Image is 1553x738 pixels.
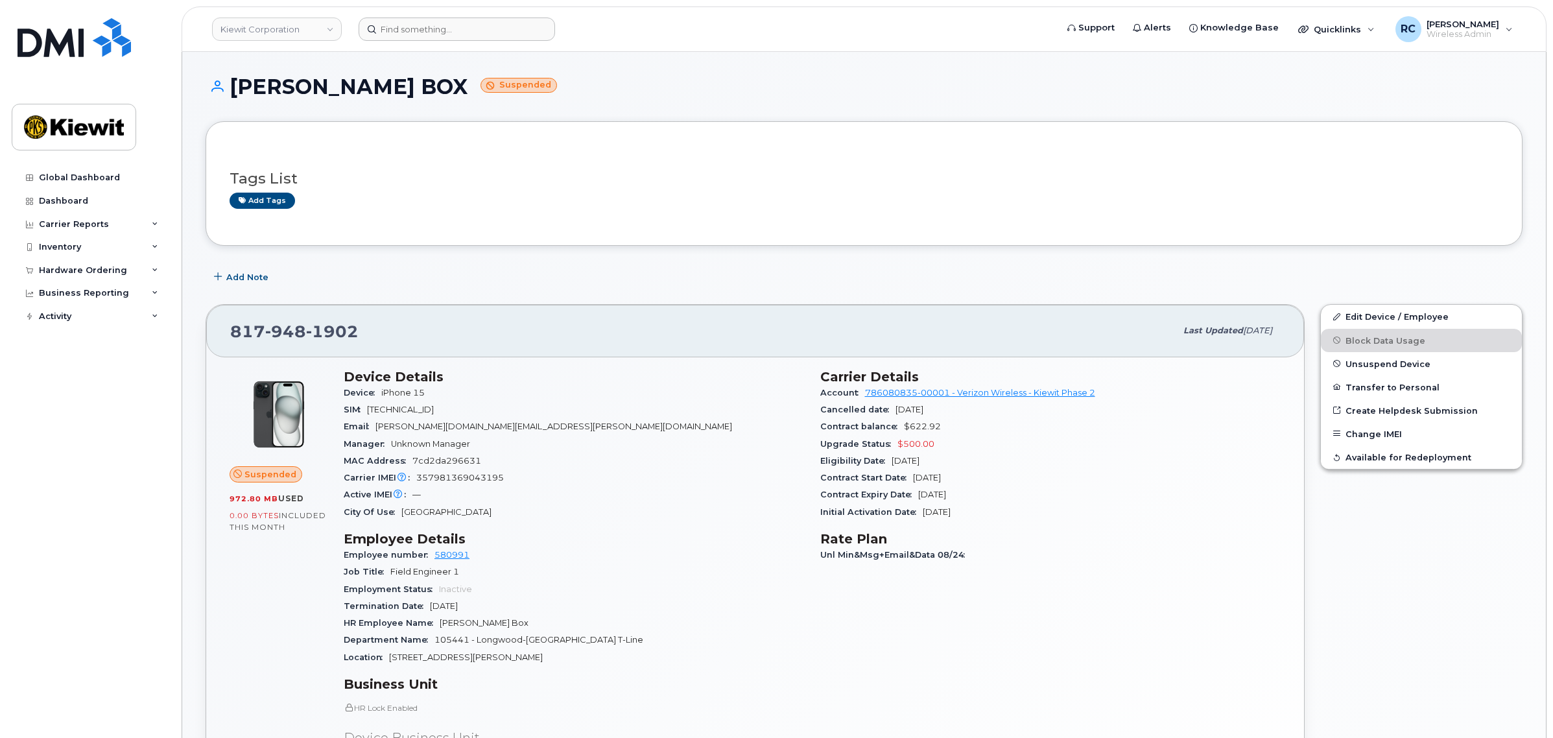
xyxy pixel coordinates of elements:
[416,473,504,482] span: 357981369043195
[367,405,434,414] span: [TECHNICAL_ID]
[1321,375,1522,399] button: Transfer to Personal
[230,494,278,503] span: 972.80 MB
[344,439,391,449] span: Manager
[923,507,951,517] span: [DATE]
[913,473,941,482] span: [DATE]
[1321,329,1522,352] button: Block Data Usage
[344,584,439,594] span: Employment Status
[1321,422,1522,446] button: Change IMEI
[344,456,412,466] span: MAC Address
[897,439,934,449] span: $500.00
[389,652,543,662] span: [STREET_ADDRESS][PERSON_NAME]
[344,618,440,628] span: HR Employee Name
[1243,326,1272,335] span: [DATE]
[230,511,279,520] span: 0.00 Bytes
[230,322,359,341] span: 817
[226,271,268,283] span: Add Note
[344,601,430,611] span: Termination Date
[206,75,1523,98] h1: [PERSON_NAME] BOX
[412,456,481,466] span: 7cd2da296631
[918,490,946,499] span: [DATE]
[820,405,895,414] span: Cancelled date
[820,490,918,499] span: Contract Expiry Date
[344,422,375,431] span: Email
[892,456,919,466] span: [DATE]
[344,507,401,517] span: City Of Use
[344,490,412,499] span: Active IMEI
[820,422,904,431] span: Contract balance
[344,676,805,692] h3: Business Unit
[1183,326,1243,335] span: Last updated
[1346,453,1471,462] span: Available for Redeployment
[1497,682,1543,728] iframe: Messenger Launcher
[344,635,434,645] span: Department Name
[344,473,416,482] span: Carrier IMEI
[820,369,1281,385] h3: Carrier Details
[240,375,318,453] img: iPhone_15_Black.png
[344,567,390,577] span: Job Title
[278,494,304,503] span: used
[820,531,1281,547] h3: Rate Plan
[820,388,865,398] span: Account
[434,550,469,560] a: 580991
[344,531,805,547] h3: Employee Details
[480,78,557,93] small: Suspended
[390,567,459,577] span: Field Engineer 1
[265,322,306,341] span: 948
[439,584,472,594] span: Inactive
[344,369,805,385] h3: Device Details
[344,702,805,713] p: HR Lock Enabled
[412,490,421,499] span: —
[1321,305,1522,328] a: Edit Device / Employee
[440,618,528,628] span: [PERSON_NAME] Box
[230,510,326,532] span: included this month
[1346,359,1430,368] span: Unsuspend Device
[820,507,923,517] span: Initial Activation Date
[206,265,279,289] button: Add Note
[1321,399,1522,422] a: Create Helpdesk Submission
[306,322,359,341] span: 1902
[230,171,1499,187] h3: Tags List
[401,507,492,517] span: [GEOGRAPHIC_DATA]
[434,635,643,645] span: 105441 - Longwood-[GEOGRAPHIC_DATA] T-Line
[230,193,295,209] a: Add tags
[904,422,941,431] span: $622.92
[344,550,434,560] span: Employee number
[344,652,389,662] span: Location
[344,388,381,398] span: Device
[430,601,458,611] span: [DATE]
[1321,352,1522,375] button: Unsuspend Device
[820,439,897,449] span: Upgrade Status
[865,388,1095,398] a: 786080835-00001 - Verizon Wireless - Kiewit Phase 2
[895,405,923,414] span: [DATE]
[244,468,296,481] span: Suspended
[820,550,971,560] span: Unl Min&Msg+Email&Data 08/24
[820,473,913,482] span: Contract Start Date
[391,439,470,449] span: Unknown Manager
[344,405,367,414] span: SIM
[1321,446,1522,469] button: Available for Redeployment
[375,422,732,431] span: [PERSON_NAME][DOMAIN_NAME][EMAIL_ADDRESS][PERSON_NAME][DOMAIN_NAME]
[820,456,892,466] span: Eligibility Date
[381,388,425,398] span: iPhone 15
